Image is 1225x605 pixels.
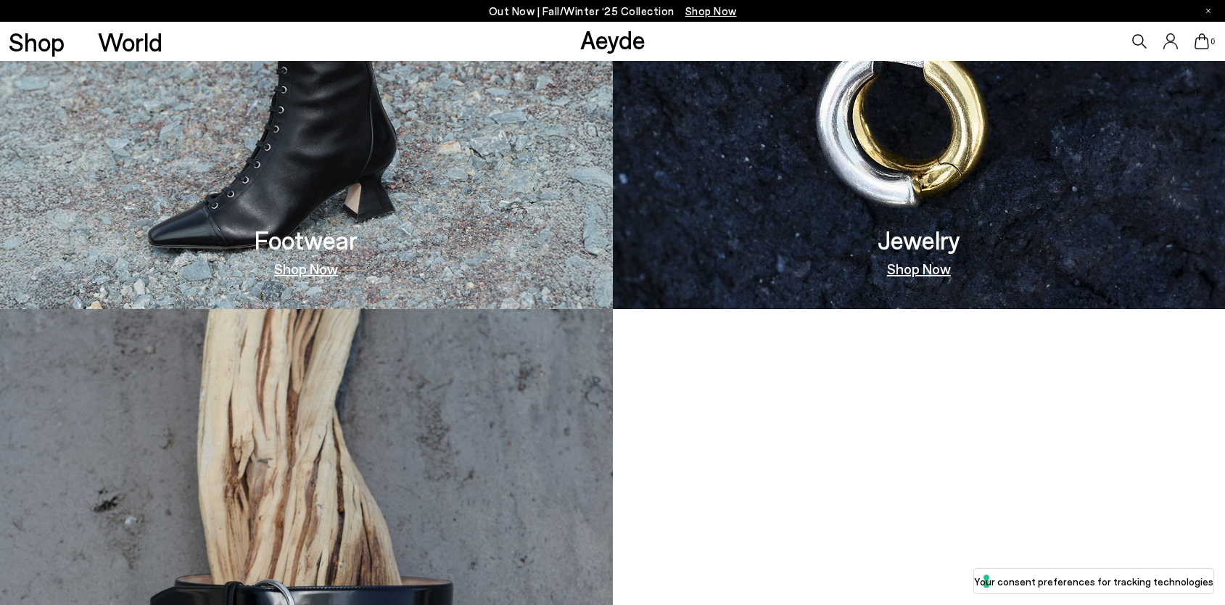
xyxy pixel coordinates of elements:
label: Your consent preferences for tracking technologies [974,574,1213,589]
a: World [98,29,162,54]
h3: Jewelry [878,227,960,252]
button: Your consent preferences for tracking technologies [974,569,1213,593]
span: 0 [1209,38,1216,46]
a: Aeyde [580,24,646,54]
a: Shop Now [887,261,951,276]
a: 0 [1195,33,1209,49]
p: Out Now | Fall/Winter ‘25 Collection [489,2,737,20]
span: Navigate to /collections/new-in [685,4,737,17]
h3: Footwear [255,227,358,252]
a: Shop [9,29,65,54]
a: Shop Now [274,261,338,276]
